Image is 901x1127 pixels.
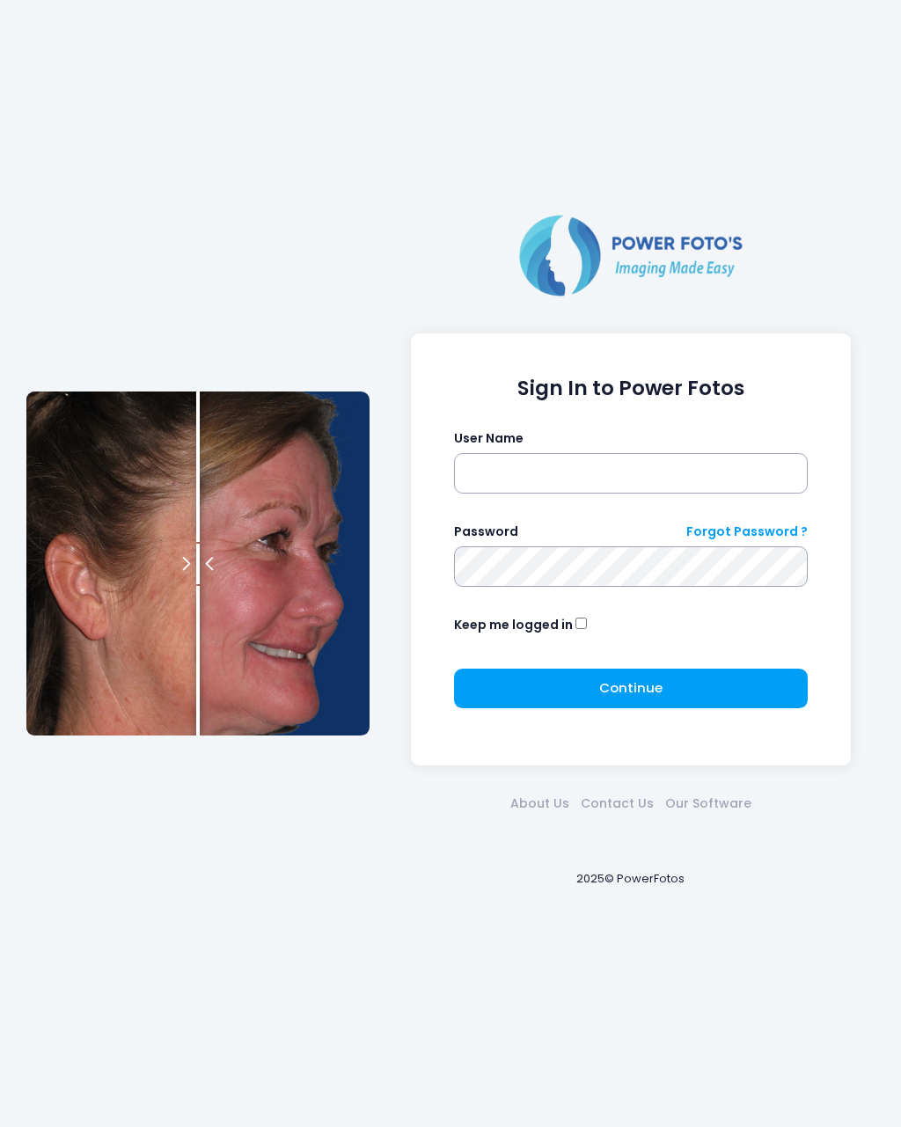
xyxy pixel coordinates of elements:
[512,211,750,299] img: Logo
[454,377,809,401] h1: Sign In to Power Fotos
[659,794,757,813] a: Our Software
[575,794,659,813] a: Contact Us
[454,616,573,634] label: Keep me logged in
[504,794,575,813] a: About Us
[454,523,518,541] label: Password
[387,841,875,916] div: 2025© PowerFotos
[454,429,524,448] label: User Name
[599,678,663,697] span: Continue
[454,669,809,709] button: Continue
[686,523,808,541] a: Forgot Password ?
